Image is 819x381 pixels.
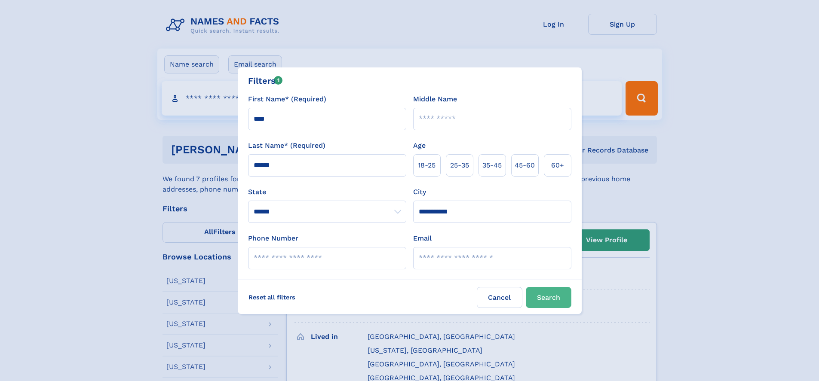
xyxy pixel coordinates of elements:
[248,74,283,87] div: Filters
[248,233,298,244] label: Phone Number
[477,287,522,308] label: Cancel
[248,94,326,104] label: First Name* (Required)
[413,233,432,244] label: Email
[248,140,325,151] label: Last Name* (Required)
[515,160,535,171] span: 45‑60
[450,160,469,171] span: 25‑35
[418,160,436,171] span: 18‑25
[413,140,426,151] label: Age
[526,287,571,308] button: Search
[413,94,457,104] label: Middle Name
[551,160,564,171] span: 60+
[413,187,426,197] label: City
[248,187,406,197] label: State
[243,287,301,308] label: Reset all filters
[482,160,502,171] span: 35‑45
